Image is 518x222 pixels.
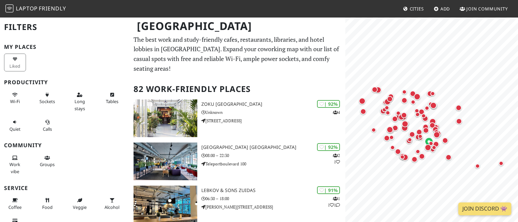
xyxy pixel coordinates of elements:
div: Map marker [400,123,409,133]
div: Map marker [427,139,435,148]
div: Map marker [385,95,394,103]
h3: Lebkov & Sons Zuidas [201,188,345,193]
div: Map marker [383,104,391,112]
div: Map marker [429,146,437,154]
div: Map marker [431,125,440,134]
div: Map marker [422,126,430,135]
span: Add [440,6,450,12]
p: Teleportboulevard 100 [201,161,345,167]
div: Map marker [417,107,426,116]
div: Map marker [432,140,440,149]
a: LaptopFriendly LaptopFriendly [5,3,66,15]
a: Zoku Amsterdam | 92% 4 Zoku [GEOGRAPHIC_DATA] Unknown [STREET_ADDRESS] [129,99,345,137]
div: Map marker [441,136,450,145]
button: Work vibe [4,152,26,177]
p: 4 [333,109,340,116]
h2: 82 Work-Friendly Places [134,79,341,99]
div: Map marker [420,112,428,120]
div: Map marker [432,128,440,136]
div: Map marker [427,100,435,108]
div: Map marker [416,134,425,142]
div: Map marker [398,153,406,161]
div: Map marker [398,152,407,161]
div: Map marker [455,117,463,126]
div: Map marker [414,148,422,156]
div: Map marker [387,133,396,141]
div: Map marker [357,96,367,106]
div: Map marker [426,89,434,98]
div: Map marker [409,98,417,106]
div: Map marker [410,155,419,164]
span: Friendly [39,5,66,12]
div: Map marker [381,98,389,106]
a: Aristo Meeting Center Amsterdam | 92% 21 [GEOGRAPHIC_DATA] [GEOGRAPHIC_DATA] 08:00 – 22:30 Telepo... [129,142,345,180]
img: LaptopFriendly [5,4,13,12]
button: Veggie [69,195,91,213]
a: Add [431,3,453,15]
div: Map marker [421,114,430,123]
span: Join Community [466,6,508,12]
div: Map marker [379,107,387,116]
div: | 91% [317,186,340,194]
button: Food [36,195,58,213]
span: Quiet [9,126,21,132]
div: Map marker [370,126,378,134]
div: Map marker [406,136,414,144]
div: Map marker [444,153,453,162]
span: Long stays [75,98,85,111]
h2: Filters [4,17,125,37]
div: Map marker [400,111,408,120]
div: Map marker [394,147,402,156]
div: Map marker [400,96,409,105]
div: Map marker [415,128,424,136]
p: 06:30 – 18:00 [201,195,345,202]
h3: My Places [4,44,125,50]
div: Map marker [408,89,417,98]
a: Join Community [457,3,511,15]
div: Map marker [430,144,438,152]
span: Stable Wi-Fi [10,98,20,104]
button: Coffee [4,195,26,213]
div: Map marker [382,134,391,142]
span: Veggie [73,204,87,210]
div: Map marker [429,101,438,110]
span: Alcohol [105,204,119,210]
h3: Productivity [4,79,125,86]
div: Map marker [397,113,406,122]
div: Map marker [386,92,395,101]
div: Map marker [359,107,368,116]
div: Map marker [412,92,422,101]
div: Map marker [428,121,437,130]
div: Map marker [416,132,424,140]
button: Sockets [36,89,58,107]
div: Map marker [429,90,437,98]
button: Long stays [69,89,91,114]
span: Group tables [40,161,55,167]
p: 08:00 – 22:30 [201,152,345,159]
button: Calls [36,117,58,134]
div: Map marker [429,101,438,110]
div: Map marker [380,106,388,114]
div: Map marker [373,85,383,95]
div: Map marker [408,130,416,139]
h3: [GEOGRAPHIC_DATA] [GEOGRAPHIC_DATA] [201,145,345,150]
p: Unknown [201,109,345,116]
div: Map marker [413,107,421,115]
div: Map marker [423,104,431,112]
div: Map marker [454,103,463,112]
div: Map marker [383,97,392,106]
a: Join Discord 👾 [458,202,511,215]
div: Map marker [473,162,482,170]
div: Map marker [400,153,410,162]
img: Zoku Amsterdam [134,99,197,137]
span: Laptop [16,5,38,12]
span: Video/audio calls [43,126,52,132]
div: Map marker [405,136,413,145]
div: Map marker [432,130,441,139]
div: Map marker [385,125,395,134]
a: Cities [400,3,427,15]
span: Food [42,204,53,210]
button: Wi-Fi [4,89,26,107]
div: Map marker [394,109,402,117]
div: Map marker [428,117,437,126]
